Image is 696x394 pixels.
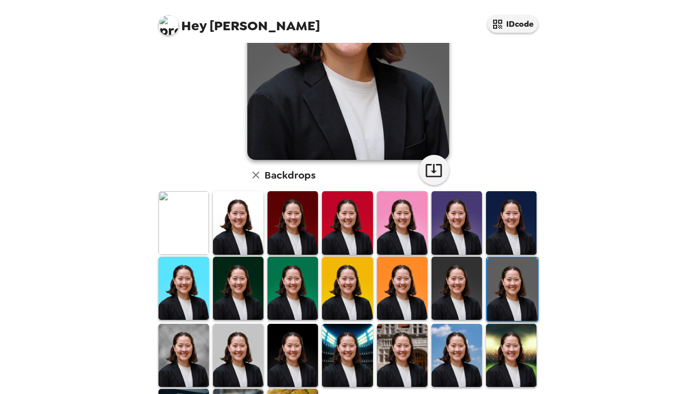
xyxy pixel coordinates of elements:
span: Hey [181,17,206,35]
img: profile pic [158,15,179,35]
h6: Backdrops [264,167,315,183]
button: IDcode [488,15,538,33]
span: [PERSON_NAME] [158,10,320,33]
img: Original [158,191,209,254]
